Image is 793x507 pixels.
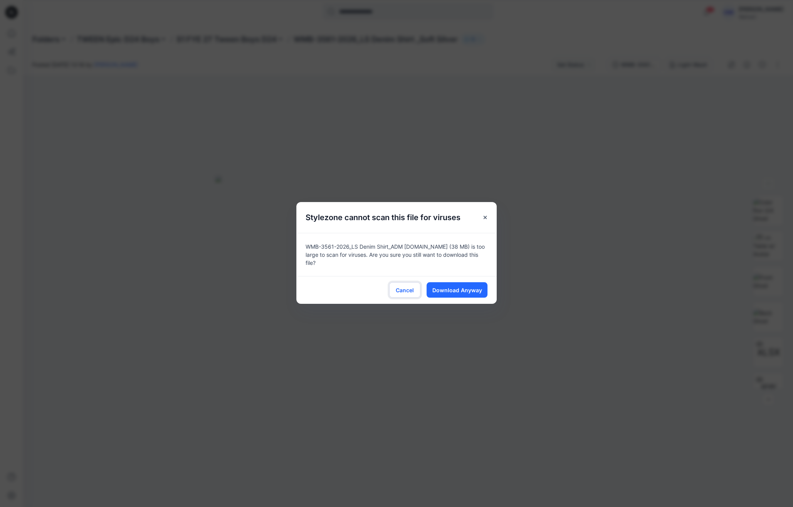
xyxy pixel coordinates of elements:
button: Download Anyway [427,282,487,298]
h5: Stylezone cannot scan this file for viruses [296,202,470,233]
div: WMB-3561-2026_LS Denim Shirt_ADM [DOMAIN_NAME] (38 MB) is too large to scan for viruses. Are you ... [296,233,497,276]
button: Cancel [389,282,420,298]
span: Download Anyway [432,286,482,294]
button: Close [478,211,492,224]
span: Cancel [396,286,414,294]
